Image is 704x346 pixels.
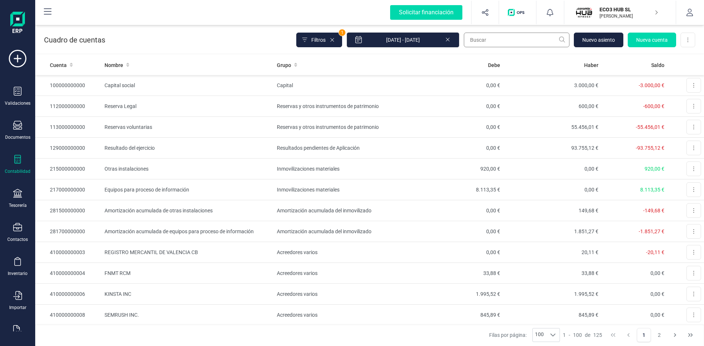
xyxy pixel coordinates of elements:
span: -55.456,01 € [636,124,664,130]
button: Nuevo asiento [574,33,623,47]
span: -20,11 € [646,249,664,255]
td: 410000000008 [35,305,102,325]
p: ECO3 HUB SL [599,6,658,13]
td: 0,00 € [405,96,503,117]
td: 0,00 € [405,221,503,242]
td: 33,88 € [503,263,601,284]
td: 100000000000 [35,75,102,96]
img: Logo Finanedi [10,12,25,35]
div: Importar [9,305,26,310]
td: 3.000,00 € [503,75,601,96]
td: 1.851,27 € [503,221,601,242]
span: -93.755,12 € [636,145,664,151]
td: Amortización acumulada del inmovilizado [274,221,405,242]
input: Buscar [464,33,569,47]
span: -600,00 € [643,103,664,109]
td: 281500000000 [35,200,102,221]
button: Filtros [296,33,342,47]
button: Last Page [683,328,697,342]
td: Amortización acumulada de otras instalaciones [102,200,274,221]
button: Page 1 [637,328,651,342]
button: ECECO3 HUB SL[PERSON_NAME] [573,1,667,24]
div: Contactos [7,237,28,242]
td: Capital social [102,75,274,96]
div: Validaciones [5,100,30,106]
img: Logo de OPS [508,9,527,16]
span: Nueva cuenta [636,36,668,44]
td: FNMT RCM [102,263,274,284]
button: Previous Page [621,328,635,342]
span: -3.000,00 € [639,82,664,88]
td: Acreedores varios [274,242,405,263]
span: Nombre [104,62,123,69]
span: 0,00 € [650,270,664,276]
td: 410000000006 [35,284,102,305]
span: 1 [339,29,345,36]
button: Page 2 [652,328,666,342]
div: Solicitar financiación [390,5,462,20]
td: Amortización acumulada del inmovilizado [274,200,405,221]
td: Reservas y otros instrumentos de patrimonio [274,117,405,138]
td: 215000000000 [35,159,102,179]
td: 845,89 € [503,305,601,325]
span: 920,00 € [645,166,664,172]
td: 0,00 € [405,242,503,263]
span: 1 [563,331,566,339]
td: Acreedores varios [274,263,405,284]
span: Saldo [651,62,664,69]
td: 0,00 € [405,75,503,96]
div: Inventario [8,271,27,276]
button: First Page [606,328,620,342]
td: 0,00 € [503,179,601,200]
td: SEMRUSH INC. [102,305,274,325]
td: 410000000003 [35,242,102,263]
span: -149,68 € [643,208,664,213]
td: 600,00 € [503,96,601,117]
td: 0,00 € [405,200,503,221]
span: Cuenta [50,62,67,69]
span: Nuevo asiento [582,36,615,44]
td: 281700000000 [35,221,102,242]
span: Filtros [311,36,326,44]
td: Inmovilizaciones materiales [274,179,405,200]
span: 100 [533,328,546,342]
span: 8.113,35 € [640,187,664,193]
span: 100 [573,331,582,339]
div: Contabilidad [5,168,30,174]
span: Grupo [277,62,291,69]
span: Haber [584,62,598,69]
td: 112000000000 [35,96,102,117]
td: 20,11 € [503,242,601,263]
div: - [563,331,602,339]
div: Tesorería [9,202,27,208]
span: 0,00 € [650,312,664,318]
button: Solicitar financiación [381,1,471,24]
td: Capital [274,75,405,96]
p: Cuadro de cuentas [44,35,105,45]
td: Resultado del ejercicio [102,138,274,159]
td: 55.456,01 € [503,117,601,138]
p: [PERSON_NAME] [599,13,658,19]
td: 1.995,52 € [405,284,503,305]
td: KINSTA INC [102,284,274,305]
button: Logo de OPS [503,1,532,24]
div: Documentos [5,134,30,140]
td: 0,00 € [405,138,503,159]
span: -1.851,27 € [639,228,664,234]
td: Reservas voluntarias [102,117,274,138]
span: Debe [488,62,500,69]
td: Reservas y otros instrumentos de patrimonio [274,96,405,117]
td: 0,00 € [503,159,601,179]
td: 149,68 € [503,200,601,221]
td: Reserva Legal [102,96,274,117]
td: 410000000004 [35,263,102,284]
span: 0,00 € [650,291,664,297]
td: 1.995,52 € [503,284,601,305]
td: Equipos para proceso de información [102,179,274,200]
td: Amortización acumulada de equipos para proceso de información [102,221,274,242]
button: Nueva cuenta [628,33,676,47]
td: Otras instalaciones [102,159,274,179]
span: 125 [593,331,602,339]
td: 93.755,12 € [503,138,601,159]
td: Acreedores varios [274,305,405,325]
